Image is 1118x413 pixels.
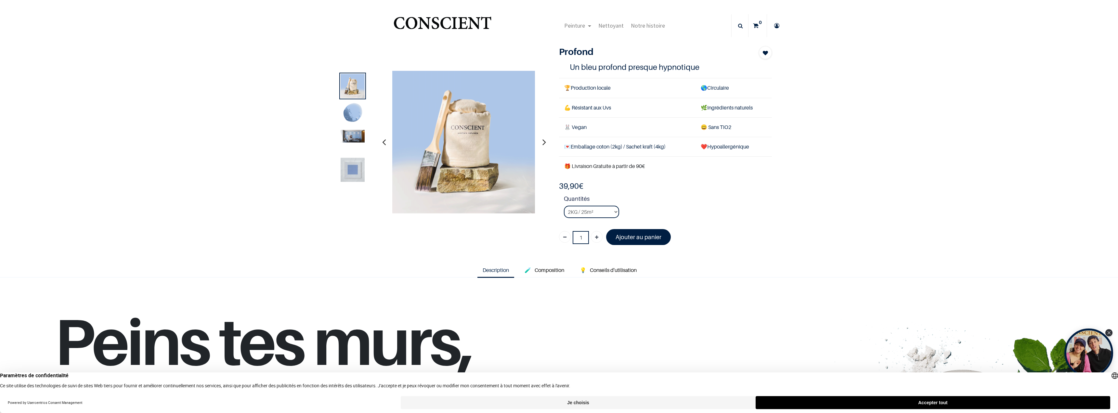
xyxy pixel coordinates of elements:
span: 🌿 [701,104,707,111]
span: Conseils d'utilisation [590,267,637,273]
font: 🎁 Livraison Gratuite à partir de 90€ [564,163,645,169]
sup: 0 [757,19,763,26]
div: Tolstoy bubble widget [1064,329,1113,377]
span: 😄 S [701,124,711,130]
h1: Peins tes murs, [54,309,481,381]
img: Product image [341,102,365,126]
span: Notre histoire [631,22,665,29]
a: Peinture [561,14,595,37]
img: Product image [392,71,535,213]
h1: Profond [559,46,740,57]
span: Composition [535,267,564,273]
span: 🏆 [564,84,571,91]
span: 💪 Résistant aux Uvs [564,104,611,111]
div: Open Tolstoy [1064,329,1113,377]
div: Open Tolstoy widget [1064,329,1113,377]
img: Conscient [392,13,493,39]
a: Supprimer [559,231,571,243]
td: Ingrédients naturels [695,98,772,117]
span: Description [483,267,509,273]
img: Product image [341,130,365,142]
span: 🐰 Vegan [564,124,587,130]
a: Ajouter au panier [606,229,671,245]
span: 🧪 [525,267,531,273]
span: Nettoyant [598,22,624,29]
span: Peinture [564,22,585,29]
a: Logo of Conscient [392,13,493,39]
img: Product image [341,74,365,98]
strong: Quantités [564,194,772,206]
span: Add to wishlist [763,49,768,57]
a: Ajouter [591,231,603,243]
iframe: Tidio Chat [1085,371,1115,402]
h4: Un bleu profond presque hypnotique [570,62,761,72]
td: Circulaire [695,78,772,98]
span: 🌎 [701,84,707,91]
td: Production locale [559,78,695,98]
font: Ajouter au panier [616,234,661,240]
button: Add to wishlist [759,46,772,59]
span: 💡 [580,267,586,273]
span: 💌 [564,143,571,150]
a: 0 [748,14,767,37]
span: 39,90 [559,181,579,191]
td: ❤️Hypoallergénique [695,137,772,156]
img: Product image [341,158,365,182]
div: Close Tolstoy widget [1105,329,1112,336]
td: Emballage coton (2kg) / Sachet kraft (4kg) [559,137,695,156]
td: ans TiO2 [695,117,772,137]
b: € [559,181,583,191]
